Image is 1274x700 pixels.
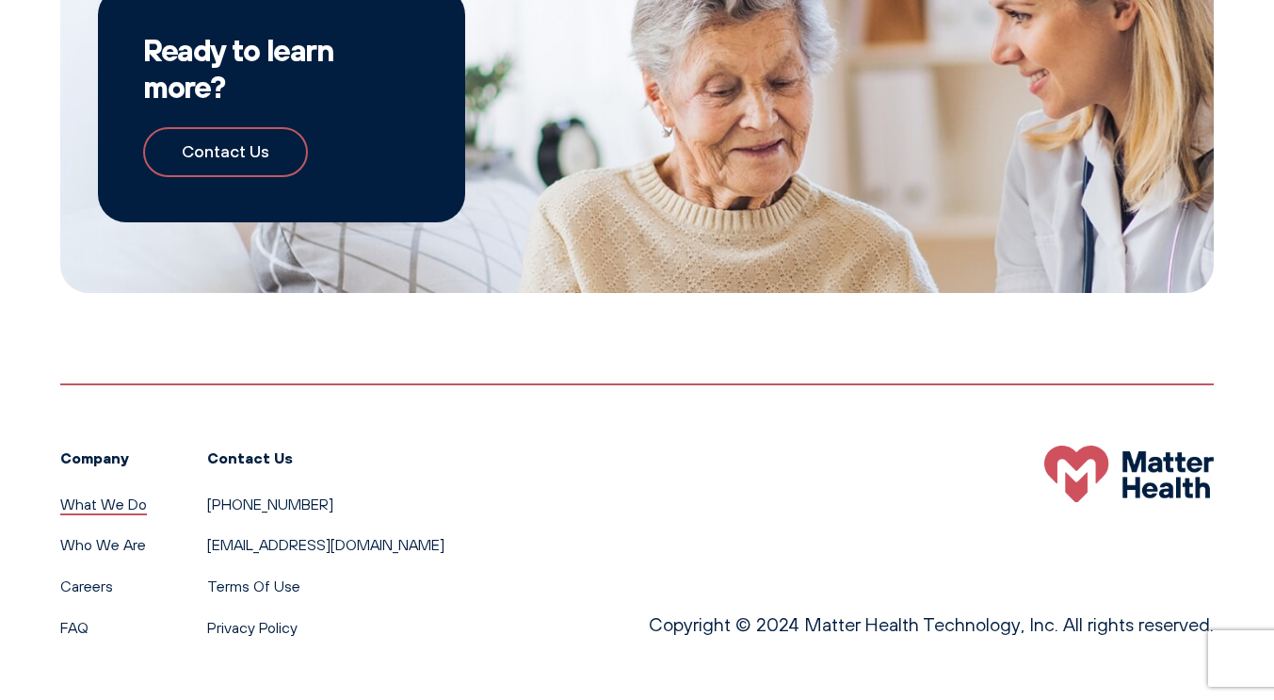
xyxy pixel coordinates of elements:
a: [PHONE_NUMBER] [207,495,333,513]
h3: Company [60,446,147,470]
a: Contact Us [143,127,308,177]
a: Privacy Policy [207,618,298,637]
h2: Ready to learn more? [143,32,420,105]
a: Terms Of Use [207,577,300,595]
a: What We Do [60,495,147,513]
a: Who We Are [60,535,146,554]
a: Careers [60,577,113,595]
p: Copyright © 2024 Matter Health Technology, Inc. All rights reserved. [649,610,1214,640]
a: FAQ [60,618,89,637]
a: [EMAIL_ADDRESS][DOMAIN_NAME] [207,535,444,554]
h3: Contact Us [207,446,444,470]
